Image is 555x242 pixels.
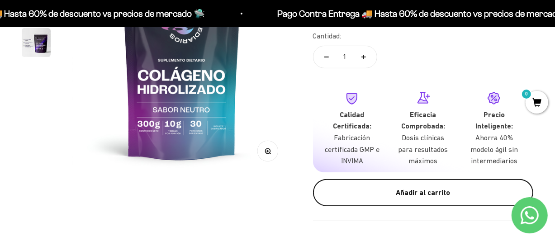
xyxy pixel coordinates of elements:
[22,28,51,60] button: Ir al artículo 3
[521,89,532,100] mark: 0
[313,30,342,42] label: Cantidad:
[351,46,377,68] button: Aumentar cantidad
[313,179,533,206] button: Añadir al carrito
[395,132,451,167] p: Dosis clínicas para resultados máximos
[475,110,513,131] strong: Precio Inteligente:
[466,132,522,167] p: Ahorra 40% modelo ágil sin intermediarios
[11,63,187,79] div: Detalles sobre ingredientes "limpios"
[11,81,187,97] div: País de origen de ingredientes
[313,46,340,68] button: Reducir cantidad
[333,110,371,131] strong: Calidad Certificada:
[11,118,187,133] div: Comparativa con otros productos similares
[30,136,186,151] input: Otra (por favor especifica)
[401,110,445,131] strong: Eficacia Comprobada:
[331,187,515,199] div: Añadir al carrito
[324,132,380,167] p: Fabricación certificada GMP e INVIMA
[11,14,187,56] p: Para decidirte a comprar este suplemento, ¿qué información específica sobre su pureza, origen o c...
[526,98,548,108] a: 0
[147,156,187,171] button: Enviar
[22,28,51,57] img: Colágeno Hidrolizado
[11,100,187,115] div: Certificaciones de calidad
[148,156,186,171] span: Enviar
